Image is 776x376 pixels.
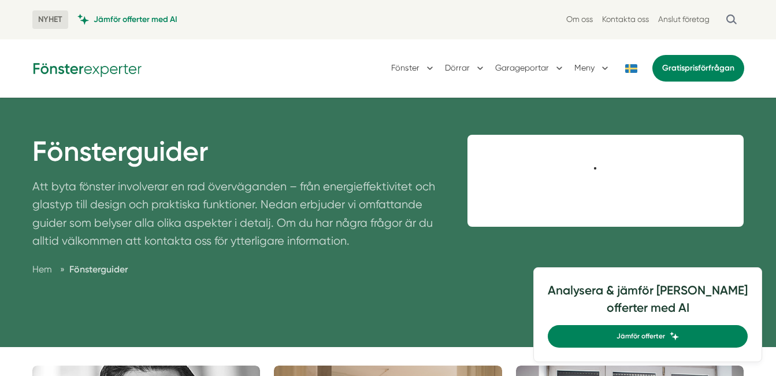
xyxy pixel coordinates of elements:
[60,262,65,277] span: »
[32,178,440,256] p: Att byta fönster involverar en rad överväganden – från energieffektivitet och glastyp till design...
[77,14,177,25] a: Jämför offerter med AI
[662,63,685,73] span: Gratis
[445,53,486,83] button: Dörrar
[658,14,710,25] a: Anslut företag
[566,14,593,25] a: Om oss
[602,14,649,25] a: Kontakta oss
[32,10,68,29] span: NYHET
[719,9,744,30] button: Öppna sök
[574,53,611,83] button: Meny
[391,53,436,83] button: Fönster
[652,55,744,82] a: Gratisprisförfrågan
[69,264,128,275] a: Fönsterguider
[32,264,52,275] a: Hem
[548,282,748,325] h4: Analysera & jämför [PERSON_NAME] offerter med AI
[548,325,748,348] a: Jämför offerter
[32,59,142,77] img: Fönsterexperter Logotyp
[617,331,665,342] span: Jämför offerter
[94,14,177,25] span: Jämför offerter med AI
[32,135,440,178] h1: Fönsterguider
[32,262,440,277] nav: Breadcrumb
[495,53,565,83] button: Garageportar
